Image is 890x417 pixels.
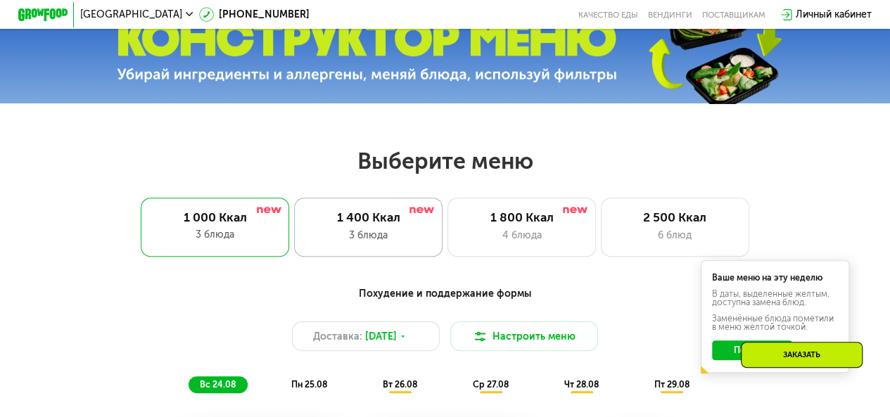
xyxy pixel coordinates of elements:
[313,329,362,344] span: Доставка:
[712,340,792,360] button: Понятно
[578,10,638,20] a: Качество еды
[702,10,765,20] div: поставщикам
[648,10,692,20] a: Вендинги
[461,210,583,225] div: 1 800 Ккал
[564,379,598,390] span: чт 28.08
[796,7,872,22] div: Личный кабинет
[741,342,863,368] div: Заказать
[614,228,736,243] div: 6 блюд
[291,379,327,390] span: пн 25.08
[153,227,276,242] div: 3 блюда
[712,274,838,282] div: Ваше меню на эту неделю
[654,379,689,390] span: пт 29.08
[79,286,810,302] div: Похудение и поддержание формы
[473,379,509,390] span: ср 27.08
[614,210,736,225] div: 2 500 Ккал
[199,7,310,22] a: [PHONE_NUMBER]
[307,228,430,243] div: 3 блюда
[461,228,583,243] div: 4 блюда
[307,210,430,225] div: 1 400 Ккал
[153,210,276,225] div: 1 000 Ккал
[712,290,838,307] div: В даты, выделенные желтым, доступна замена блюд.
[383,379,417,390] span: вт 26.08
[39,147,851,175] h2: Выберите меню
[80,10,182,20] span: [GEOGRAPHIC_DATA]
[450,321,599,351] button: Настроить меню
[365,329,397,344] span: [DATE]
[200,379,236,390] span: вс 24.08
[712,314,838,332] div: Заменённые блюда пометили в меню жёлтой точкой.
